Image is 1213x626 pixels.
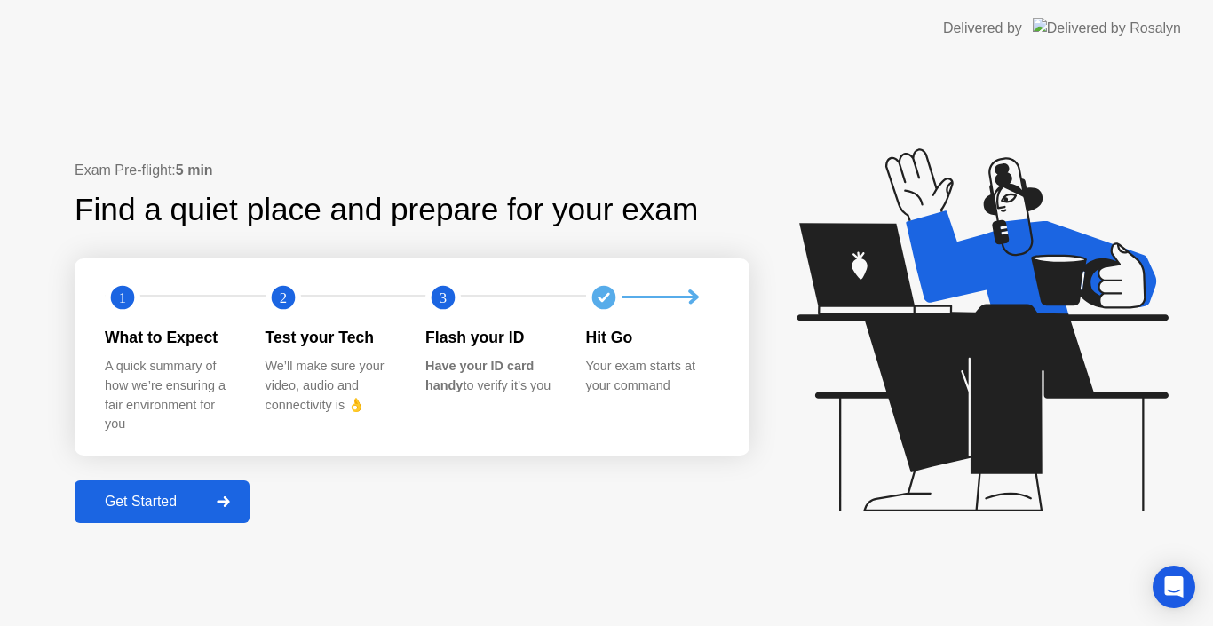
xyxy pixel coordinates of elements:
div: What to Expect [105,326,237,349]
div: Hit Go [586,326,718,349]
text: 2 [279,289,286,306]
div: Find a quiet place and prepare for your exam [75,186,701,234]
div: Exam Pre-flight: [75,160,749,181]
div: to verify it’s you [425,357,558,395]
text: 1 [119,289,126,306]
div: Your exam starts at your command [586,357,718,395]
div: Open Intercom Messenger [1153,566,1195,608]
img: Delivered by Rosalyn [1033,18,1181,38]
div: A quick summary of how we’re ensuring a fair environment for you [105,357,237,433]
div: Test your Tech [266,326,398,349]
b: 5 min [176,162,213,178]
div: Delivered by [943,18,1022,39]
div: We’ll make sure your video, audio and connectivity is 👌 [266,357,398,415]
div: Get Started [80,494,202,510]
b: Have your ID card handy [425,359,534,392]
text: 3 [440,289,447,306]
div: Flash your ID [425,326,558,349]
button: Get Started [75,480,250,523]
